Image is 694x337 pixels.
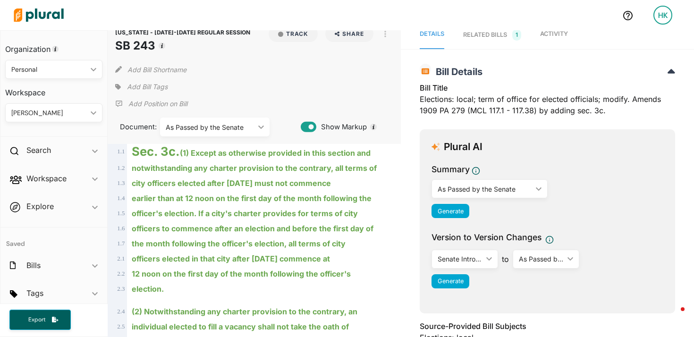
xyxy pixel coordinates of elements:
[132,163,377,173] ins: notwithstanding any charter provision to the contrary, all terms of
[115,97,187,111] div: Add Position Statement
[117,225,125,232] span: 1 . 6
[117,148,125,155] span: 1 . 1
[117,286,125,292] span: 2 . 3
[127,82,168,92] span: Add Bill Tags
[115,29,250,36] span: [US_STATE] - [DATE]-[DATE] REGULAR SESSION
[132,209,358,218] ins: officer's election. If a city's charter provides for terms of city
[115,37,250,54] h1: SB 243
[128,99,187,109] p: Add Position on Bill
[519,254,564,264] div: As Passed by the Senate
[166,122,254,132] div: As Passed by the Senate
[512,29,521,41] span: 1
[444,141,482,153] h3: Plural AI
[420,30,444,37] span: Details
[432,204,469,218] button: Generate
[117,255,125,262] span: 2 . 1
[5,79,102,100] h3: Workspace
[117,195,125,202] span: 1 . 4
[117,270,125,277] span: 2 . 2
[463,21,521,49] a: RELATED BILLS 1
[26,173,67,184] h2: Workspace
[26,145,51,155] h2: Search
[132,194,372,203] ins: earlier than at 12 noon on the first day of the month following the
[117,210,125,217] span: 1 . 5
[269,26,318,42] button: Track
[26,288,43,298] h2: Tags
[117,180,125,186] span: 1 . 3
[438,184,532,194] div: As Passed by the Senate
[132,178,331,188] ins: city officers elected after [DATE] must not commence
[540,21,568,49] a: Activity
[132,224,373,233] ins: officers to commence after an election and before the first day of
[432,274,469,288] button: Generate
[9,310,71,330] button: Export
[132,148,371,158] ins: (1) Except as otherwise provided in this section and
[132,254,330,263] ins: officers elected in that city after [DATE] commence at
[117,308,125,315] span: 2 . 4
[0,227,107,251] h4: Saved
[11,108,87,118] div: [PERSON_NAME]
[438,254,482,264] div: Senate Introduced Bill
[127,62,186,77] button: Add Bill Shortname
[117,165,125,171] span: 1 . 2
[646,2,680,28] a: HK
[316,122,367,132] span: Show Markup
[132,284,164,294] ins: election.
[132,144,180,159] strong: Sec. 3c.
[438,278,464,285] span: Generate
[420,82,675,93] h3: Bill Title
[115,122,148,132] span: Document:
[325,26,374,42] button: Share
[420,82,675,122] div: Elections: local; term of office for elected officials; modify. Amends 1909 PA 279 (MCL 117.1 - 1...
[653,6,672,25] div: HK
[26,201,54,211] h2: Explore
[540,30,568,37] span: Activity
[438,208,464,215] span: Generate
[132,307,357,316] ins: (2) Notwithstanding any charter provision to the contrary, an
[420,320,675,332] h3: Source-Provided Bill Subjects
[22,316,52,324] span: Export
[5,35,102,56] h3: Organization
[432,163,470,176] h3: Summary
[132,239,346,248] ins: the month following the officer's election, all terms of city
[369,123,378,131] div: Tooltip anchor
[117,240,125,247] span: 1 . 7
[26,260,41,270] h2: Bills
[115,80,167,94] div: Add tags
[463,29,521,41] div: RELATED BILLS
[117,323,125,330] span: 2 . 5
[498,253,513,265] span: to
[420,21,444,49] a: Details
[132,269,351,278] ins: 12 noon on the first day of the month following the officer's
[132,322,349,331] ins: individual elected to fill a vacancy shall not take the oath of
[51,45,59,53] div: Tooltip anchor
[11,65,87,75] div: Personal
[322,26,378,42] button: Share
[662,305,685,328] iframe: Intercom live chat
[431,66,482,77] span: Bill Details
[158,42,166,50] div: Tooltip anchor
[432,231,542,244] span: Version to Version Changes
